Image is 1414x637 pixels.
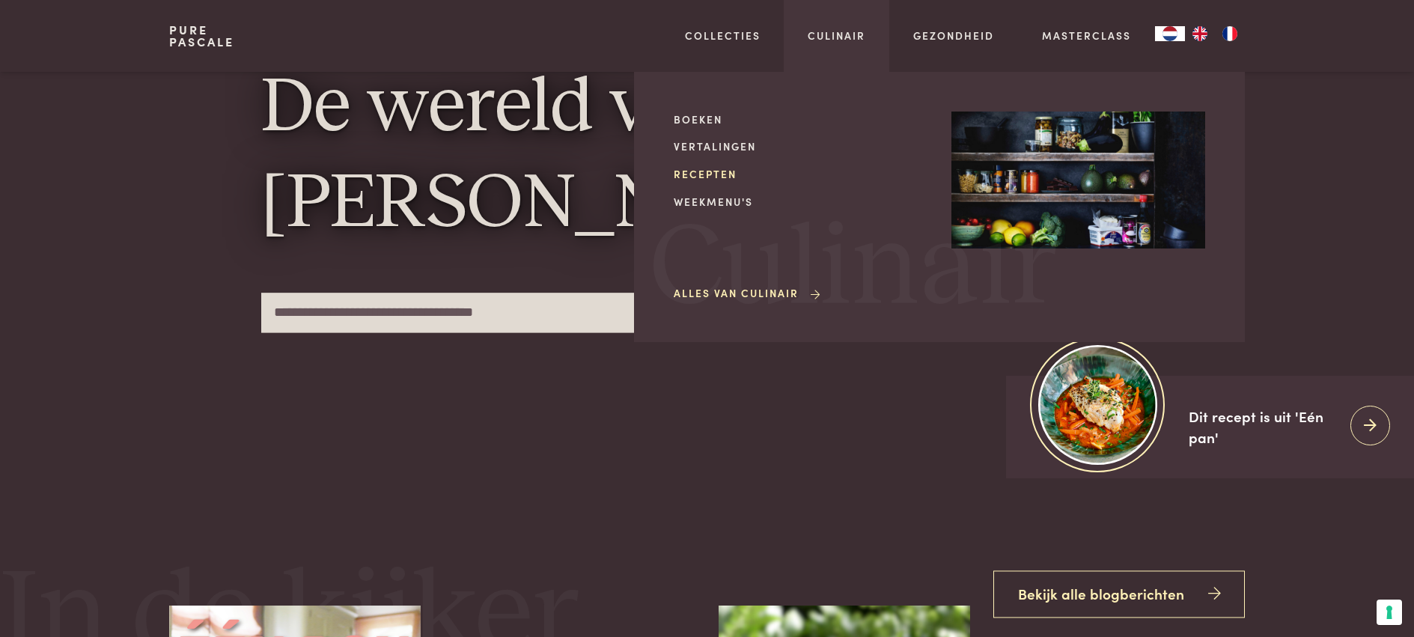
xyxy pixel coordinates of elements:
[1042,28,1131,43] a: Masterclass
[650,212,1057,326] span: Culinair
[685,28,761,43] a: Collecties
[1155,26,1185,41] a: NL
[1038,345,1157,464] img: https://admin.purepascale.com/wp-content/uploads/2025/08/home_recept_link.jpg
[993,570,1244,618] a: Bekijk alle blogberichten
[1185,26,1245,41] ul: Language list
[261,62,1154,253] h1: De wereld van [PERSON_NAME]
[1155,26,1185,41] div: Language
[808,28,865,43] a: Culinair
[913,28,994,43] a: Gezondheid
[1185,26,1215,41] a: EN
[674,112,927,127] a: Boeken
[169,24,234,48] a: PurePascale
[1189,406,1338,448] div: Dit recept is uit 'Eén pan'
[1006,376,1414,478] a: https://admin.purepascale.com/wp-content/uploads/2025/08/home_recept_link.jpg Dit recept is uit '...
[674,166,927,182] a: Recepten
[1215,26,1245,41] a: FR
[951,112,1205,249] img: Culinair
[1155,26,1245,41] aside: Language selected: Nederlands
[1377,600,1402,625] button: Uw voorkeuren voor toestemming voor trackingtechnologieën
[674,194,927,210] a: Weekmenu's
[674,285,823,301] a: Alles van Culinair
[674,138,927,154] a: Vertalingen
